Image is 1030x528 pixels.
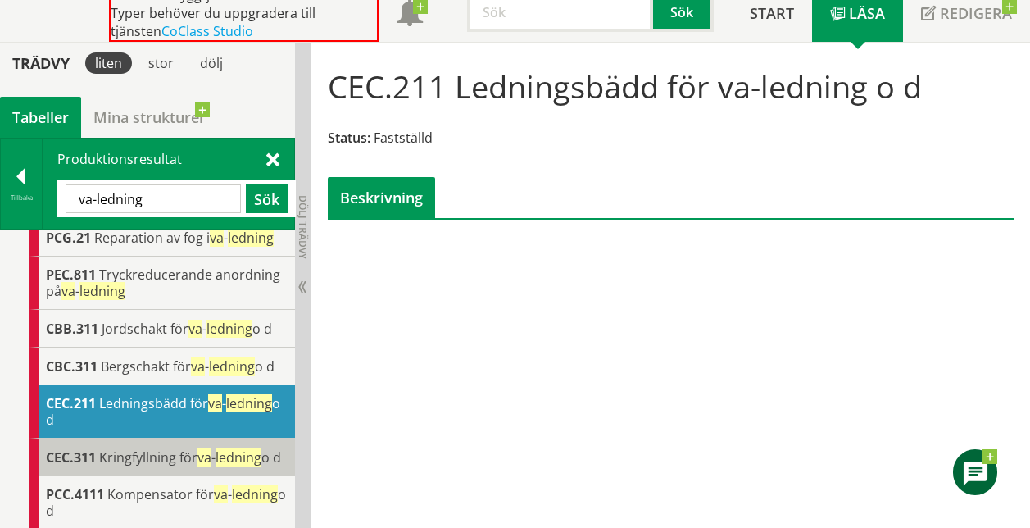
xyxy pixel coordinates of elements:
[228,229,274,247] span: ledning
[138,52,184,74] div: stor
[849,3,885,23] span: Läsa
[29,348,295,385] div: Gå till informationssidan för CoClass Studio
[266,150,279,167] span: Stäng sök
[46,394,280,429] span: Ledningsbädd för - o d
[43,139,294,229] div: Produktionsresultat
[46,485,286,520] span: Kompensator för - o d
[29,310,295,348] div: Gå till informationssidan för CoClass Studio
[101,357,275,376] span: Bergschakt för - o d
[46,394,96,412] span: CEC.211
[46,448,96,467] span: CEC.311
[210,229,224,247] span: va
[79,282,125,300] span: ledning
[94,229,274,247] span: Reparation av fog i -
[46,485,104,503] span: PCC.4111
[209,357,255,376] span: ledning
[750,3,794,23] span: Start
[197,448,211,467] span: va
[232,485,278,503] span: ledning
[216,448,261,467] span: ledning
[29,219,295,257] div: Gå till informationssidan för CoClass Studio
[188,320,202,338] span: va
[214,485,228,503] span: va
[328,129,370,147] span: Status:
[46,320,98,338] span: CBB.311
[85,52,132,74] div: liten
[102,320,272,338] span: Jordschakt för - o d
[397,2,423,28] span: Notifikationer
[66,184,241,213] input: Sök
[29,439,295,476] div: Gå till informationssidan för CoClass Studio
[61,282,75,300] span: va
[208,394,222,412] span: va
[29,257,295,310] div: Gå till informationssidan för CoClass Studio
[328,177,435,218] div: Beskrivning
[328,68,922,104] h1: CEC.211 Ledningsbädd för va-ledning o d
[46,229,91,247] span: PCG.21
[161,22,253,40] a: CoClass Studio
[81,97,218,138] a: Mina strukturer
[246,184,288,213] button: Sök
[940,3,1012,23] span: Redigera
[296,195,310,259] span: Dölj trädvy
[191,357,205,376] span: va
[3,54,79,72] div: Trädvy
[29,385,295,439] div: Gå till informationssidan för CoClass Studio
[46,266,280,300] span: Tryckreducerande anordning på -
[99,448,281,467] span: Kringfyllning för - o d
[190,52,233,74] div: dölj
[226,394,272,412] span: ledning
[374,129,433,147] span: Fastställd
[1,191,42,204] div: Tillbaka
[46,357,98,376] span: CBC.311
[206,320,252,338] span: ledning
[46,266,96,284] span: PEC.811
